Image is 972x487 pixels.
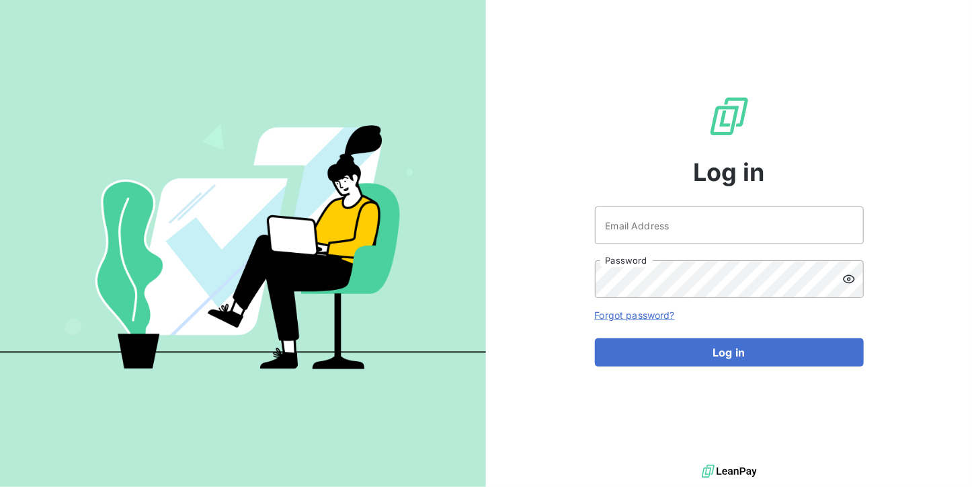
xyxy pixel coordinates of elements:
input: placeholder [595,207,864,244]
button: Log in [595,338,864,367]
span: Log in [693,154,765,190]
img: logo [702,461,757,482]
img: LeanPay Logo [708,95,751,138]
a: Forgot password? [595,309,675,321]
